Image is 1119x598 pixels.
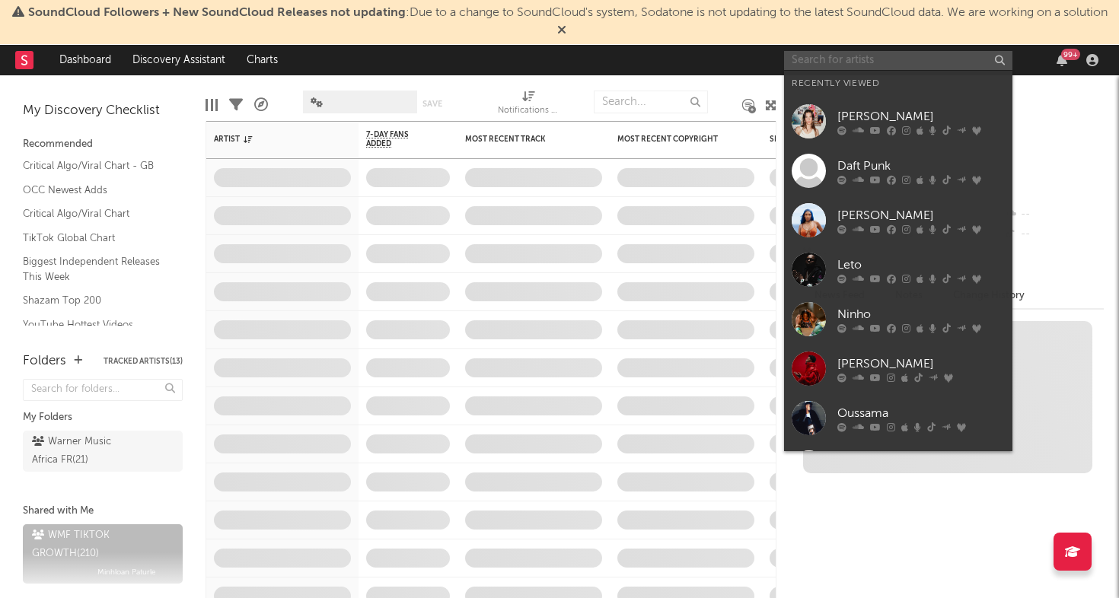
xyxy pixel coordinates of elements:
div: Most Recent Track [465,135,579,144]
a: Daft Punk [784,146,1012,196]
a: YouTube Hottest Videos [23,316,167,333]
button: 99+ [1057,54,1067,66]
a: Warner Music Africa FR(21) [23,431,183,472]
span: Dismiss [557,25,566,37]
div: [PERSON_NAME] [837,206,1005,224]
input: Search for artists [784,51,1012,70]
div: Shared with Me [23,502,183,520]
div: Ninho [837,305,1005,323]
a: Oussama [784,393,1012,443]
span: 7-Day Fans Added [366,130,427,148]
div: -- [1003,224,1104,244]
a: [PERSON_NAME] [784,344,1012,393]
div: My Folders [23,409,183,427]
div: My Discovery Checklist [23,102,183,120]
div: [PERSON_NAME] [837,355,1005,373]
div: A&R Pipeline [254,83,268,127]
div: Edit Columns [206,83,218,127]
div: Filters [229,83,243,127]
div: Most Recent Copyright [617,135,732,144]
span: : Due to a change to SoundCloud's system, Sodatone is not updating to the latest SoundCloud data.... [28,7,1108,19]
div: Notifications (Artist) [498,83,559,127]
div: Notifications (Artist) [498,102,559,120]
div: 99 + [1061,49,1080,60]
a: Dashboard [49,45,122,75]
a: Critical Algo/Viral Chart - GB [23,157,167,174]
div: Oussama [837,404,1005,422]
div: WMF TIKTOK GROWTH ( 210 ) [32,526,170,563]
a: Biggest Independent Releases This Week [23,253,167,285]
div: Leto [837,256,1005,274]
div: Artist [214,135,328,144]
a: [PERSON_NAME] [784,97,1012,146]
a: Discovery Assistant [122,45,236,75]
div: Recommended [23,135,183,154]
input: Search... [594,91,708,113]
button: Tracked Artists(13) [104,358,183,365]
span: Minhloan Paturle [97,563,156,581]
a: Charts [236,45,289,75]
a: TikTok Global Chart [23,230,167,247]
a: WMF TIKTOK GROWTH(210)Minhloan Paturle [23,524,183,584]
a: OCC Newest Adds [23,182,167,199]
a: Shazam Top 200 [23,292,167,309]
div: Recently Viewed [792,75,1005,93]
div: -- [1003,205,1104,224]
a: Ninho [784,294,1012,344]
a: Leto [784,245,1012,294]
div: [PERSON_NAME] [837,107,1005,126]
a: Critical Algo/Viral Chart [23,205,167,222]
a: [PERSON_NAME] [784,196,1012,245]
button: Save [422,100,442,108]
span: SoundCloud Followers + New SoundCloud Releases not updating [28,7,406,19]
input: Search for folders... [23,379,183,401]
a: [PERSON_NAME] [784,443,1012,492]
div: Daft Punk [837,157,1005,175]
div: Folders [23,352,66,371]
div: Warner Music Africa FR ( 21 ) [32,433,139,469]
